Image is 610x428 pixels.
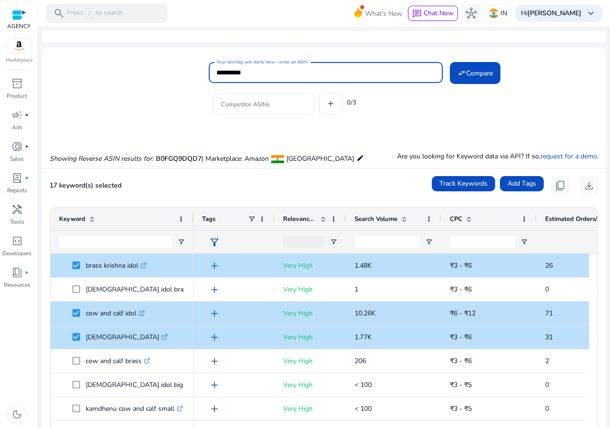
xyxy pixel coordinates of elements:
span: 0 [545,285,549,294]
span: Keyword [59,215,85,223]
span: ₹3 - ₹6 [450,285,472,294]
span: ₹3 - ₹6 [450,261,472,270]
span: fiber_manual_record [25,113,29,117]
span: ₹3 - ₹6 [450,356,472,365]
button: Add Tags [500,176,544,191]
input: Search Volume Filter Input [355,236,419,248]
p: Very High [283,303,337,323]
p: Resources [4,281,30,289]
span: 2 [545,356,549,365]
span: ₹3 - ₹6 [450,333,472,342]
span: ₹3 - ₹5 [450,404,472,413]
span: Estimated Orders/Month [545,215,602,223]
span: 1 [355,285,358,294]
span: What's New [365,5,402,22]
button: Open Filter Menu [177,238,185,246]
p: cow and calf idol [86,303,145,323]
button: hub [462,4,481,23]
p: AGENCY [7,22,30,31]
span: 71 [545,309,553,318]
input: CPC Filter Input [450,236,515,248]
span: 17 keyword(s) selected [50,181,122,190]
span: add [209,332,220,343]
p: Ads [12,123,22,132]
span: / [85,8,94,19]
button: Compare [450,62,500,84]
span: 1.77K [355,333,372,342]
span: handyman [11,204,23,215]
span: campaign [11,109,23,121]
span: Track Keywords [439,178,488,188]
span: 26 [545,261,553,270]
span: donut_small [11,141,23,152]
span: keyboard_arrow_down [585,8,597,19]
span: hub [466,8,477,19]
p: [DEMOGRAPHIC_DATA] idol big [86,375,192,395]
mat-label: Your next big win starts here—enter an ASIN [216,59,307,65]
span: add [209,308,220,319]
span: 1.48K [355,261,372,270]
span: add [209,284,220,295]
span: 31 [545,333,553,342]
p: Very High [283,375,337,395]
p: IN [500,5,507,21]
span: add [209,379,220,391]
a: request for a demo [540,152,597,161]
span: book_4 [11,267,23,278]
p: [DEMOGRAPHIC_DATA] idol brass [86,280,199,299]
p: Are you looking for Keyword data via API? If so, . [397,151,599,161]
span: Search Volume [355,215,397,223]
button: Track Keywords [432,176,495,191]
span: 0 [545,404,549,413]
span: | Marketplace: Amazon [202,154,269,163]
b: [PERSON_NAME] [528,9,581,18]
button: Open Filter Menu [425,238,433,246]
span: Tags [202,215,215,223]
span: Relevance Score [283,215,316,223]
img: in.svg [489,9,498,18]
button: content_copy [551,176,570,195]
span: download [583,180,595,191]
span: Compare [466,68,493,78]
p: Marketplace [6,57,32,64]
p: Product [7,92,27,100]
span: chat [412,9,422,19]
span: add [209,355,220,367]
p: Tools [10,218,24,226]
button: Open Filter Menu [520,238,528,246]
p: Very High [283,327,337,347]
button: Open Filter Menu [330,238,337,246]
p: brass krishna idol [86,256,147,275]
span: Add Tags [508,178,536,188]
span: CPC [450,215,462,223]
span: fiber_manual_record [25,176,29,180]
span: inventory_2 [11,78,23,89]
span: [GEOGRAPHIC_DATA] [286,154,354,163]
span: 206 [355,356,366,365]
button: chatChat Now [408,6,458,21]
span: dark_mode [11,408,23,420]
p: Very High [283,399,337,418]
span: filter_alt [209,237,220,248]
span: < 100 [355,380,372,389]
p: [DEMOGRAPHIC_DATA] [86,327,168,347]
mat-icon: add [326,99,335,108]
mat-icon: swap_horiz [457,69,466,77]
span: ₹3 - ₹5 [450,380,472,389]
p: Developers [2,249,31,258]
input: Keyword Filter Input [59,236,172,248]
p: Very High [283,280,337,299]
span: 10.26K [355,309,376,318]
span: fiber_manual_record [25,271,29,274]
p: Very High [283,351,337,371]
span: < 100 [355,404,372,413]
mat-icon: edit [356,152,364,164]
p: cow and calf brass [86,351,150,371]
span: add [209,403,220,415]
span: ₹6 - ₹12 [450,309,476,318]
i: Showing Reverse ASIN results for: [50,154,153,163]
p: Press to search [67,8,123,19]
p: Sales [10,155,24,163]
img: amazon.svg [6,39,32,53]
p: Very High [283,256,337,275]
